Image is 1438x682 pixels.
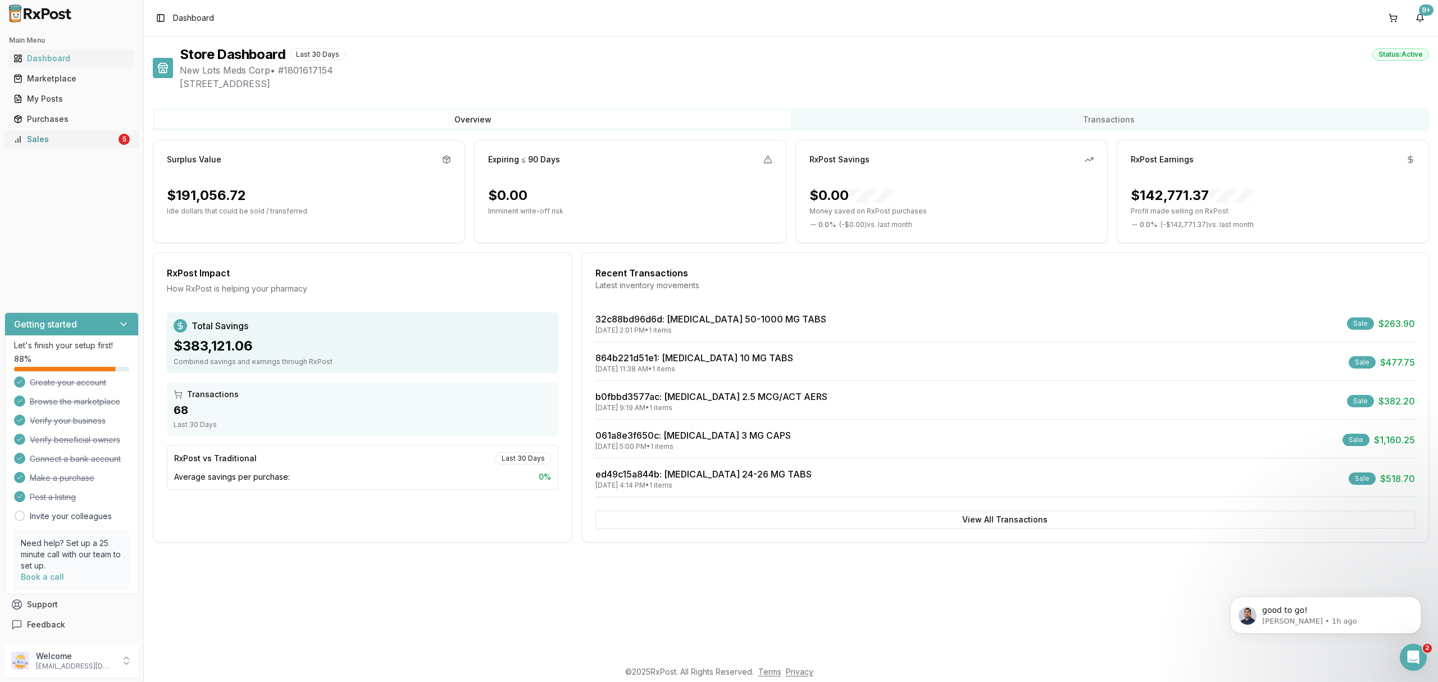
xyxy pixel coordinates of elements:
button: Dashboard [4,49,139,67]
span: $1,160.25 [1374,433,1415,447]
div: Last 30 Days [495,452,551,465]
span: Verify your business [30,415,106,426]
p: Welcome [36,651,114,662]
span: Make a purchase [30,472,94,484]
p: Imminent write-off risk [488,207,772,216]
button: Marketplace [4,70,139,88]
img: User avatar [11,652,29,670]
span: Transactions [187,389,239,400]
div: Recent Transactions [595,266,1415,280]
a: Book a call [21,572,64,581]
div: Last 30 Days [290,48,345,61]
div: $142,771.37 [1131,187,1254,204]
div: Dashboard [13,53,130,64]
div: [DATE] 5:00 PM • 1 items [595,442,791,451]
div: My Posts [13,93,130,104]
div: Sale [1347,317,1374,330]
div: Sale [1347,395,1374,407]
div: Expiring ≤ 90 Days [488,154,560,165]
p: Idle dollars that could be sold / transferred [167,207,451,216]
div: Sale [1343,434,1369,446]
div: Sale [1349,356,1376,369]
a: Marketplace [9,69,134,89]
button: Feedback [4,615,139,635]
div: $0.00 [809,187,894,204]
div: Last 30 Days [174,420,552,429]
span: Browse the marketplace [30,396,120,407]
span: Post a listing [30,492,76,503]
span: Feedback [27,619,65,630]
span: ( - $142,771.37 ) vs. last month [1161,220,1254,229]
div: RxPost Savings [809,154,870,165]
div: Latest inventory movements [595,280,1415,291]
img: RxPost Logo [4,4,76,22]
div: Status: Active [1372,48,1429,61]
p: Need help? Set up a 25 minute call with our team to set up. [21,538,122,571]
a: Sales5 [9,129,134,149]
a: b0fbbd3577ac: [MEDICAL_DATA] 2.5 MCG/ACT AERS [595,391,827,402]
button: Transactions [791,111,1427,129]
p: [EMAIL_ADDRESS][DOMAIN_NAME] [36,662,114,671]
span: 0 % [539,471,551,483]
div: Purchases [13,113,130,125]
iframe: Intercom live chat [1400,644,1427,671]
span: $382.20 [1378,394,1415,408]
span: ( - $0.00 ) vs. last month [839,220,912,229]
span: Verify beneficial owners [30,434,120,445]
div: 68 [174,402,552,418]
button: Support [4,594,139,615]
button: Overview [155,111,791,129]
div: [DATE] 9:19 AM • 1 items [595,403,827,412]
iframe: Intercom notifications message [1213,573,1438,652]
span: New Lots Meds Corp • # 1801617154 [180,63,1429,77]
div: How RxPost is helping your pharmacy [167,283,558,294]
h3: Getting started [14,317,77,331]
a: 864b221d51e1: [MEDICAL_DATA] 10 MG TABS [595,352,793,363]
a: 061a8e3f650c: [MEDICAL_DATA] 3 MG CAPS [595,430,791,441]
span: $518.70 [1380,472,1415,485]
span: 88 % [14,353,31,365]
a: 32c88bd96d6d: [MEDICAL_DATA] 50-1000 MG TABS [595,313,826,325]
div: Surplus Value [167,154,221,165]
a: My Posts [9,89,134,109]
span: Dashboard [173,12,214,24]
a: Invite your colleagues [30,511,112,522]
h2: Main Menu [9,36,134,45]
span: Total Savings [192,319,248,333]
span: [STREET_ADDRESS] [180,77,1429,90]
div: Combined savings and earnings through RxPost [174,357,552,366]
button: Sales5 [4,130,139,148]
span: Average savings per purchase: [174,471,290,483]
span: 2 [1423,644,1432,653]
button: 9+ [1411,9,1429,27]
button: View All Transactions [595,511,1415,529]
span: $477.75 [1380,356,1415,369]
div: $191,056.72 [167,187,246,204]
div: RxPost Impact [167,266,558,280]
span: 0.0 % [1140,220,1157,229]
div: [DATE] 4:14 PM • 1 items [595,481,812,490]
p: Profit made selling on RxPost [1131,207,1415,216]
h1: Store Dashboard [180,46,285,63]
a: ed49c15a844b: [MEDICAL_DATA] 24-26 MG TABS [595,469,812,480]
a: Dashboard [9,48,134,69]
span: 0.0 % [818,220,836,229]
a: Purchases [9,109,134,129]
button: My Posts [4,90,139,108]
div: 9+ [1419,4,1434,16]
div: $383,121.06 [174,337,552,355]
div: $0.00 [488,187,527,204]
a: Privacy [786,667,813,676]
span: Connect a bank account [30,453,121,465]
span: Create your account [30,377,106,388]
div: RxPost Earnings [1131,154,1194,165]
button: Purchases [4,110,139,128]
div: [DATE] 11:38 AM • 1 items [595,365,793,374]
div: Sales [13,134,116,145]
div: 5 [119,134,130,145]
a: Terms [758,667,781,676]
